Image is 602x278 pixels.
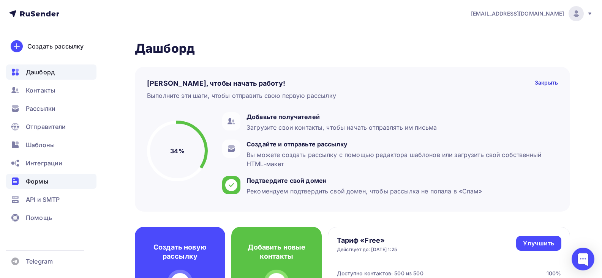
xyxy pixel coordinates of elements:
[6,64,96,80] a: Дашборд
[26,177,48,186] span: Формы
[26,122,66,131] span: Отправители
[337,270,423,277] div: Доступно контактов: 500 из 500
[147,243,213,261] h4: Создать новую рассылку
[26,195,60,204] span: API и SMTP
[6,101,96,116] a: Рассылки
[246,187,482,196] div: Рекомендуем подтвердить свой домен, чтобы рассылка не попала в «Спам»
[246,150,554,168] div: Вы можете создать рассылку с помощью редактора шаблонов или загрузить свой собственный HTML-макет
[26,86,55,95] span: Контакты
[6,137,96,152] a: Шаблоны
[26,257,53,266] span: Telegram
[26,213,52,222] span: Помощь
[523,239,554,248] div: Улучшить
[147,91,336,100] div: Выполните эти шаги, чтобы отправить свою первую рассылку
[26,159,62,168] span: Интеграции
[246,140,554,149] div: Создайте и отправьте рассылку
[471,10,564,17] span: [EMAIL_ADDRESS][DOMAIN_NAME]
[147,79,285,88] h4: [PERSON_NAME], чтобы начать работу!
[26,140,55,149] span: Шаблоны
[246,176,482,185] div: Подтвердите свой домен
[535,79,558,88] div: Закрыть
[337,247,397,253] div: Действует до: [DATE] 1:25
[246,112,437,121] div: Добавьте получателей
[246,123,437,132] div: Загрузите свои контакты, чтобы начать отправлять им письма
[243,243,310,261] h4: Добавить новые контакты
[547,270,561,277] div: 100%
[6,119,96,134] a: Отправители
[27,42,84,51] div: Создать рассылку
[6,174,96,189] a: Формы
[6,83,96,98] a: Контакты
[337,236,397,245] h4: Тариф «Free»
[471,6,593,21] a: [EMAIL_ADDRESS][DOMAIN_NAME]
[26,104,55,113] span: Рассылки
[170,146,184,155] h5: 34%
[135,41,570,56] h2: Дашборд
[26,68,55,77] span: Дашборд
